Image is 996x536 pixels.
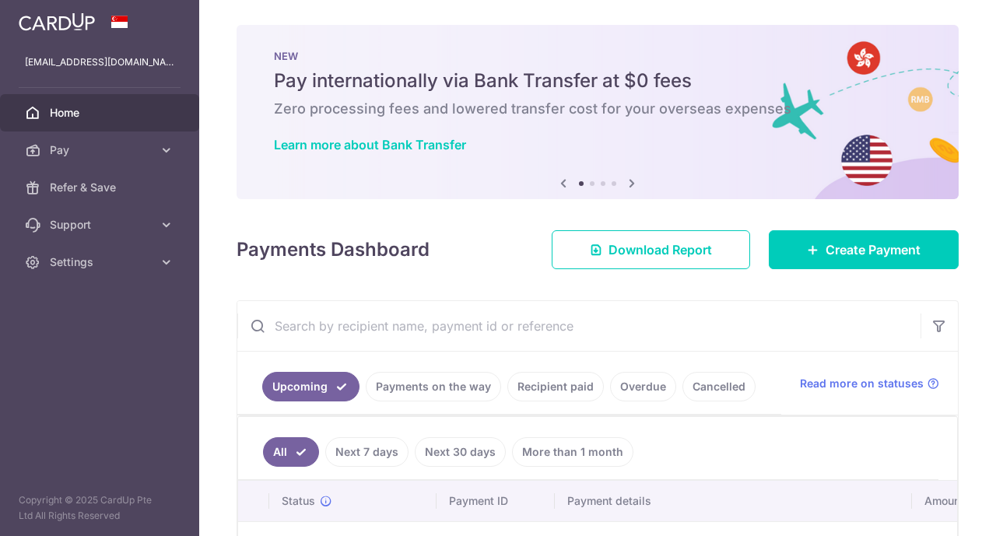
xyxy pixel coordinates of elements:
p: NEW [274,50,921,62]
span: Refer & Save [50,180,153,195]
a: Learn more about Bank Transfer [274,137,466,152]
span: Settings [50,254,153,270]
a: More than 1 month [512,437,633,467]
th: Payment details [555,481,912,521]
span: Create Payment [826,240,921,259]
a: Next 30 days [415,437,506,467]
span: Read more on statuses [800,376,924,391]
span: Home [50,105,153,121]
th: Payment ID [437,481,555,521]
span: Download Report [608,240,712,259]
span: Amount [924,493,964,509]
p: [EMAIL_ADDRESS][DOMAIN_NAME] [25,54,174,70]
h6: Zero processing fees and lowered transfer cost for your overseas expenses [274,100,921,118]
a: Overdue [610,372,676,401]
span: Pay [50,142,153,158]
a: Read more on statuses [800,376,939,391]
span: Status [282,493,315,509]
input: Search by recipient name, payment id or reference [237,301,921,351]
a: All [263,437,319,467]
a: Payments on the way [366,372,501,401]
a: Download Report [552,230,750,269]
a: Upcoming [262,372,359,401]
a: Recipient paid [507,372,604,401]
a: Create Payment [769,230,959,269]
img: Bank transfer banner [237,25,959,199]
img: CardUp [19,12,95,31]
h5: Pay internationally via Bank Transfer at $0 fees [274,68,921,93]
a: Cancelled [682,372,756,401]
h4: Payments Dashboard [237,236,430,264]
a: Next 7 days [325,437,409,467]
span: Support [50,217,153,233]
